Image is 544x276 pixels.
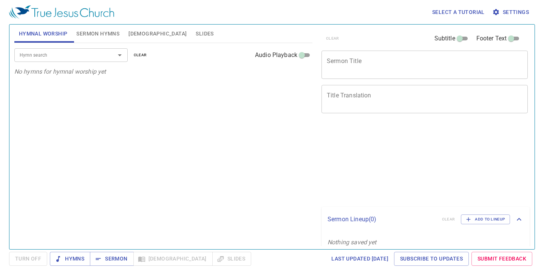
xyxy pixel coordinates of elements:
span: Audio Playback [255,51,297,60]
iframe: from-child [318,121,487,204]
span: Slides [196,29,213,39]
button: Sermon [90,252,133,266]
span: Footer Text [476,34,507,43]
div: Sermon Lineup(0)clearAdd to Lineup [321,207,530,232]
button: Hymns [50,252,90,266]
button: Add to Lineup [461,214,510,224]
button: clear [129,51,151,60]
a: Submit Feedback [471,252,532,266]
span: clear [134,52,147,59]
i: No hymns for hymnal worship yet [14,68,106,75]
a: Last updated [DATE] [328,252,391,266]
span: Select a tutorial [432,8,485,17]
span: [DEMOGRAPHIC_DATA] [128,29,187,39]
span: Subtitle [434,34,455,43]
p: Sermon Lineup ( 0 ) [328,215,436,224]
button: Select a tutorial [429,5,488,19]
span: Hymnal Worship [19,29,68,39]
i: Nothing saved yet [328,239,377,246]
span: Sermon Hymns [76,29,119,39]
span: Settings [494,8,529,17]
img: True Jesus Church [9,5,114,19]
span: Last updated [DATE] [331,254,388,264]
span: Hymns [56,254,84,264]
button: Open [114,50,125,60]
a: Subscribe to Updates [394,252,469,266]
span: Add to Lineup [466,216,505,223]
span: Sermon [96,254,127,264]
span: Subscribe to Updates [400,254,463,264]
button: Settings [491,5,532,19]
span: Submit Feedback [478,254,526,264]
